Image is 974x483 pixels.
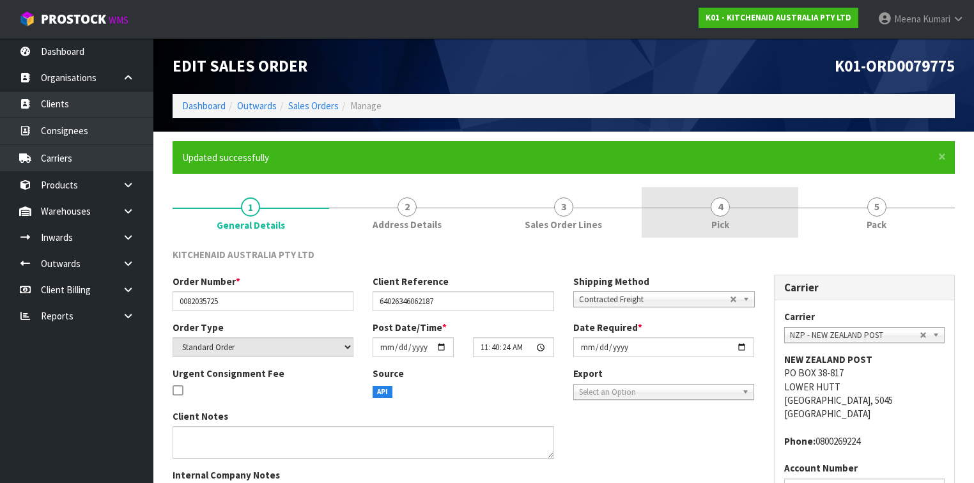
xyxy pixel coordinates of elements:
[182,151,269,164] span: Updated successfully
[573,367,603,380] label: Export
[373,218,442,231] span: Address Details
[573,321,642,334] label: Date Required
[373,386,392,399] span: API
[867,197,886,217] span: 5
[373,367,404,380] label: Source
[554,197,573,217] span: 3
[398,197,417,217] span: 2
[706,12,851,23] strong: K01 - KITCHENAID AUSTRALIA PTY LTD
[784,310,815,323] label: Carrier
[784,353,872,365] strong: NEW ZEALAND POST
[784,353,945,421] address: PO BOX 38-817 LOWER HUTT [GEOGRAPHIC_DATA], 5045 [GEOGRAPHIC_DATA]
[579,292,730,307] span: Contracted Freight
[173,291,353,311] input: Order Number
[173,367,284,380] label: Urgent Consignment Fee
[19,11,35,27] img: cube-alt.png
[217,218,285,232] span: General Details
[173,410,228,423] label: Client Notes
[573,275,649,288] label: Shipping Method
[784,282,945,294] h3: Carrier
[173,56,307,76] span: Edit Sales Order
[923,13,950,25] span: Kumari
[784,461,858,475] label: Account Number
[525,218,602,231] span: Sales Order Lines
[835,56,955,76] span: K01-ORD0079775
[373,291,553,311] input: Client Reference
[784,434,945,448] address: 0800269224
[894,13,921,25] span: Meena
[173,321,224,334] label: Order Type
[373,321,447,334] label: Post Date/Time
[109,14,128,26] small: WMS
[173,468,280,482] label: Internal Company Notes
[711,197,730,217] span: 4
[41,11,106,27] span: ProStock
[711,218,729,231] span: Pick
[173,249,314,261] span: KITCHENAID AUSTRALIA PTY LTD
[784,435,816,447] strong: phone
[867,218,886,231] span: Pack
[182,100,226,112] a: Dashboard
[938,148,946,165] span: ×
[579,385,737,400] span: Select an Option
[173,275,240,288] label: Order Number
[350,100,382,112] span: Manage
[241,197,260,217] span: 1
[373,275,449,288] label: Client Reference
[237,100,277,112] a: Outwards
[288,100,339,112] a: Sales Orders
[699,8,858,28] a: K01 - KITCHENAID AUSTRALIA PTY LTD
[790,328,920,343] span: NZP - NEW ZEALAND POST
